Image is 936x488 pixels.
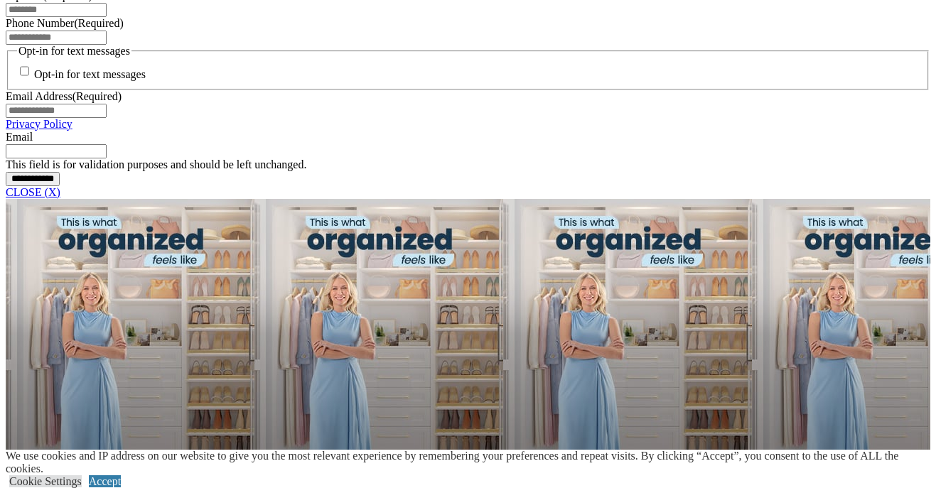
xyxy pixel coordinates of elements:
a: CLOSE (X) [6,186,60,198]
label: Phone Number [6,17,124,29]
label: Opt-in for text messages [34,69,146,81]
a: Privacy Policy [6,118,72,130]
span: (Required) [74,17,123,29]
div: We use cookies and IP address on our website to give you the most relevant experience by remember... [6,450,936,475]
span: (Required) [72,90,122,102]
label: Email Address [6,90,122,102]
legend: Opt-in for text messages [17,45,131,58]
div: This field is for validation purposes and should be left unchanged. [6,158,930,171]
a: Cookie Settings [9,475,82,487]
label: Email [6,131,33,143]
a: Accept [89,475,121,487]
